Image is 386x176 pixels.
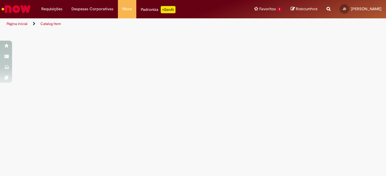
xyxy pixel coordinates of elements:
[277,7,282,12] span: 1
[259,6,276,12] span: Favoritos
[161,6,176,13] p: +GenAi
[40,21,61,26] a: Catalog Item
[296,6,318,12] span: Rascunhos
[5,18,253,29] ul: Trilhas de página
[291,6,318,12] a: Rascunhos
[141,6,176,13] div: Padroniza
[71,6,113,12] span: Despesas Corporativas
[41,6,62,12] span: Requisições
[1,3,32,15] img: ServiceNow
[343,7,346,11] span: JD
[351,6,381,11] span: [PERSON_NAME]
[122,6,132,12] span: More
[7,21,27,26] a: Página inicial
